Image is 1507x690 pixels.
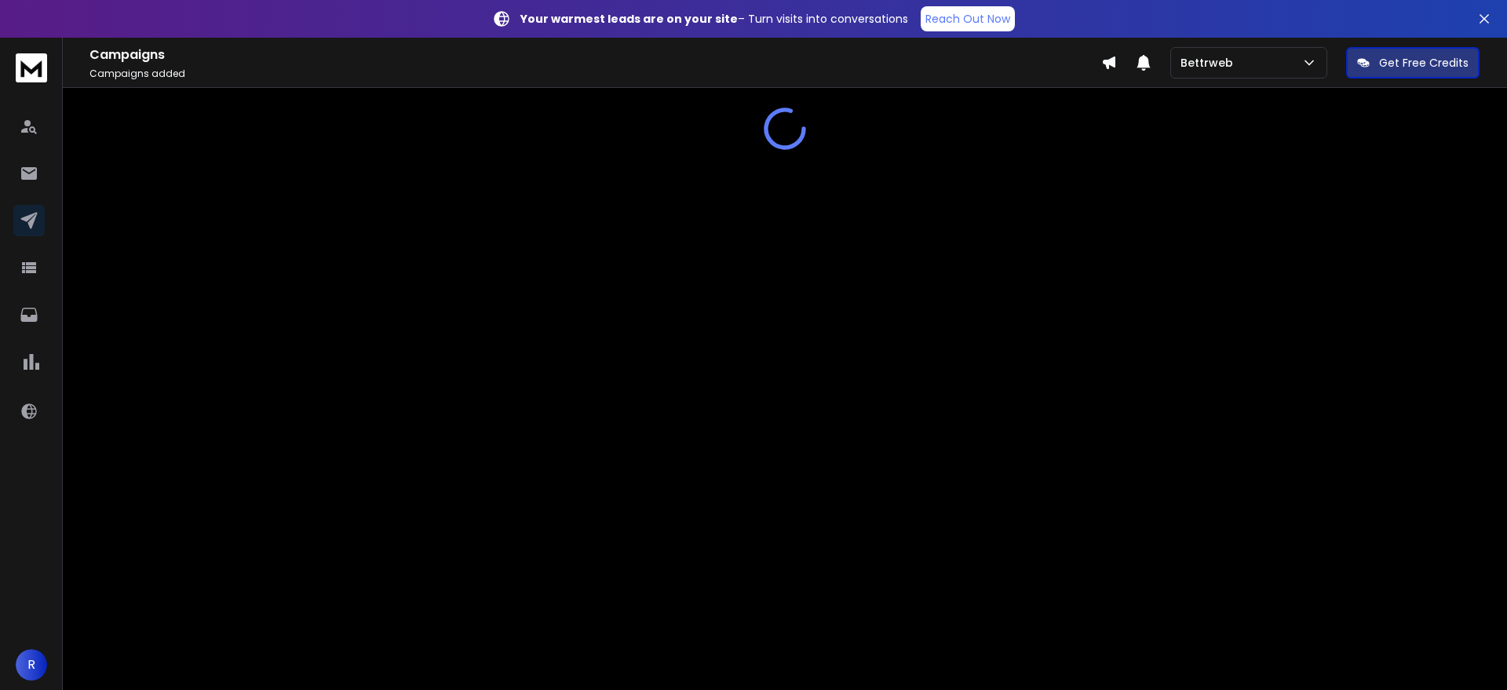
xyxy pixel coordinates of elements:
p: – Turn visits into conversations [520,11,908,27]
strong: Your warmest leads are on your site [520,11,738,27]
img: logo [16,53,47,82]
p: Campaigns added [89,68,1101,80]
p: Bettrweb [1180,55,1239,71]
button: R [16,649,47,681]
h1: Campaigns [89,46,1101,64]
p: Get Free Credits [1379,55,1469,71]
a: Reach Out Now [921,6,1015,31]
p: Reach Out Now [925,11,1010,27]
button: Get Free Credits [1346,47,1480,78]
